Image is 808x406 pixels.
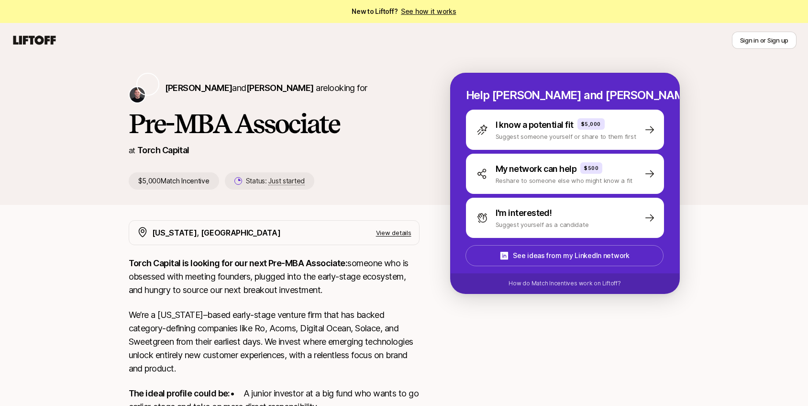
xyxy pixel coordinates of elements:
p: Status: [246,175,305,187]
span: Just started [268,177,305,185]
p: someone who is obsessed with meeting founders, plugged into the early-stage ecosystem, and hungry... [129,257,420,297]
a: See how it works [401,7,456,15]
p: [US_STATE], [GEOGRAPHIC_DATA] [152,226,281,239]
span: [PERSON_NAME] [165,83,232,93]
h1: Pre-MBA Associate [129,109,420,138]
strong: Torch Capital is looking for our next Pre-MBA Associate: [129,258,348,268]
p: Help [PERSON_NAME] and [PERSON_NAME] hire [466,89,664,102]
p: $500 [584,164,598,172]
p: View details [376,228,411,237]
p: We’re a [US_STATE]–based early-stage venture firm that has backed category-defining companies lik... [129,308,420,375]
p: $5,000 Match Incentive [129,172,219,190]
span: and [232,83,313,93]
p: Suggest yourself as a candidate [496,220,589,229]
img: Christopher Harper [130,87,145,102]
button: See ideas from my LinkedIn network [465,245,664,266]
p: at [129,144,135,157]
span: [PERSON_NAME] [246,83,314,93]
p: $5,000 [581,120,601,128]
button: Sign in or Sign up [732,32,797,49]
p: I know a potential fit [496,118,574,132]
p: Suggest someone yourself or share to them first [496,132,636,141]
p: See ideas from my LinkedIn network [513,250,629,261]
p: are looking for [165,81,367,95]
p: I'm interested! [496,206,552,220]
p: My network can help [496,162,577,176]
p: Reshare to someone else who might know a fit [496,176,633,185]
span: New to Liftoff? [352,6,456,17]
strong: The ideal profile could be: [129,388,230,398]
a: Torch Capital [137,145,189,155]
p: How do Match Incentives work on Liftoff? [509,279,620,288]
